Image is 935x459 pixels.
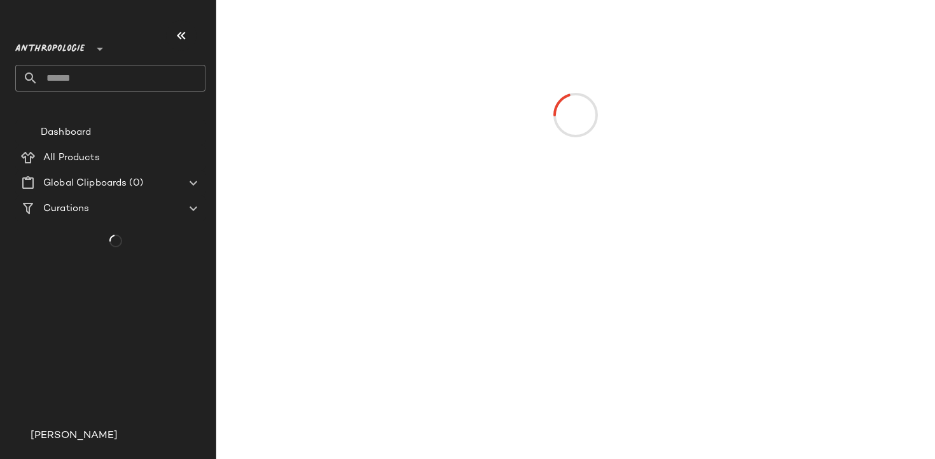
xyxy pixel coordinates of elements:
span: Curations [43,202,89,216]
span: Anthropologie [15,34,85,57]
span: All Products [43,151,100,165]
span: Global Clipboards [43,176,127,191]
span: (0) [127,176,142,191]
span: [PERSON_NAME] [31,428,118,444]
span: Dashboard [41,125,91,140]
